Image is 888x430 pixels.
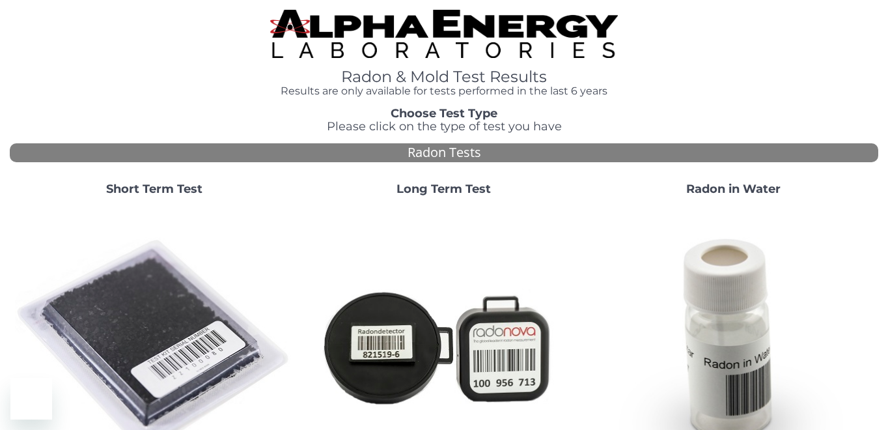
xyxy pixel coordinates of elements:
[270,68,618,85] h1: Radon & Mold Test Results
[270,10,618,58] img: TightCrop.jpg
[686,182,781,196] strong: Radon in Water
[106,182,202,196] strong: Short Term Test
[396,182,491,196] strong: Long Term Test
[327,119,562,134] span: Please click on the type of test you have
[10,378,52,420] iframe: Button to launch messaging window
[391,106,497,121] strong: Choose Test Type
[10,143,878,162] div: Radon Tests
[270,85,618,97] h4: Results are only available for tests performed in the last 6 years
